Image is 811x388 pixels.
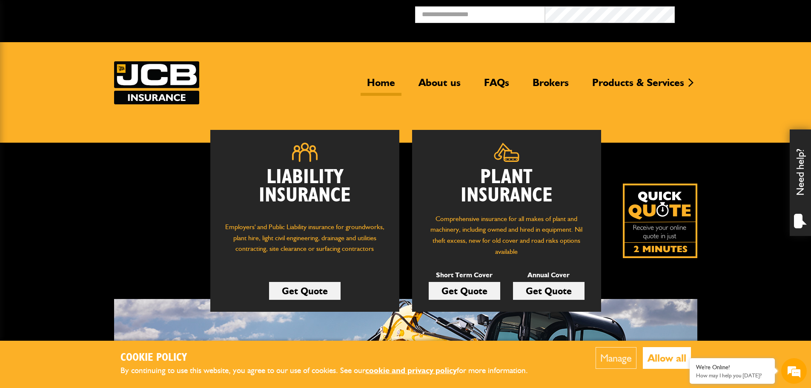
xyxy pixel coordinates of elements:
[223,168,387,213] h2: Liability Insurance
[696,364,768,371] div: We're Online!
[675,6,805,20] button: Broker Login
[643,347,691,369] button: Allow all
[478,76,516,96] a: FAQs
[412,76,467,96] a: About us
[114,61,199,104] img: JCB Insurance Services logo
[269,282,341,300] a: Get Quote
[223,221,387,262] p: Employers' and Public Liability insurance for groundworks, plant hire, light civil engineering, d...
[513,270,585,281] p: Annual Cover
[623,184,697,258] img: Quick Quote
[365,365,457,375] a: cookie and privacy policy
[114,61,199,104] a: JCB Insurance Services
[120,364,542,377] p: By continuing to use this website, you agree to our use of cookies. See our for more information.
[513,282,585,300] a: Get Quote
[596,347,636,369] button: Manage
[586,76,691,96] a: Products & Services
[425,168,588,205] h2: Plant Insurance
[696,372,768,379] p: How may I help you today?
[429,282,500,300] a: Get Quote
[429,270,500,281] p: Short Term Cover
[120,351,542,365] h2: Cookie Policy
[361,76,401,96] a: Home
[425,213,588,257] p: Comprehensive insurance for all makes of plant and machinery, including owned and hired in equipm...
[526,76,575,96] a: Brokers
[790,129,811,236] div: Need help?
[623,184,697,258] a: Get your insurance quote isn just 2-minutes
